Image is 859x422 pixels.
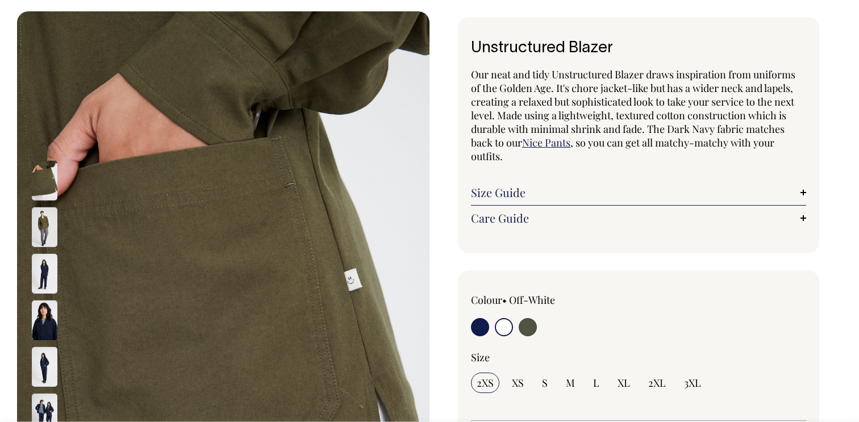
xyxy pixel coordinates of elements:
a: Size Guide [471,186,806,199]
input: 2XS [471,373,499,393]
a: Nice Pants [522,136,570,149]
input: XS [506,373,529,393]
span: XS [512,376,524,390]
input: 3XL [678,373,707,393]
h1: Unstructured Blazer [471,40,806,57]
span: 2XL [648,376,666,390]
span: S [542,376,548,390]
span: 2XS [477,376,494,390]
span: 3XL [684,376,701,390]
input: S [536,373,553,393]
input: M [560,373,581,393]
img: dark-navy [32,347,57,387]
div: Size [471,350,806,364]
span: • [502,293,507,307]
img: olive [32,161,57,200]
span: Our neat and tidy Unstructured Blazer draws inspiration from uniforms of the Golden Age. It's cho... [471,68,795,149]
img: olive [32,207,57,247]
input: 2XL [643,373,672,393]
input: L [587,373,605,393]
button: Previous [36,132,53,157]
a: Care Guide [471,211,806,225]
img: dark-navy [32,254,57,294]
span: XL [618,376,630,390]
div: Colour [471,293,605,307]
span: M [566,376,575,390]
img: dark-navy [32,300,57,340]
label: Off-White [509,293,555,307]
span: , so you can get all matchy-matchy with your outfits. [471,136,774,163]
input: XL [612,373,636,393]
span: L [593,376,599,390]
